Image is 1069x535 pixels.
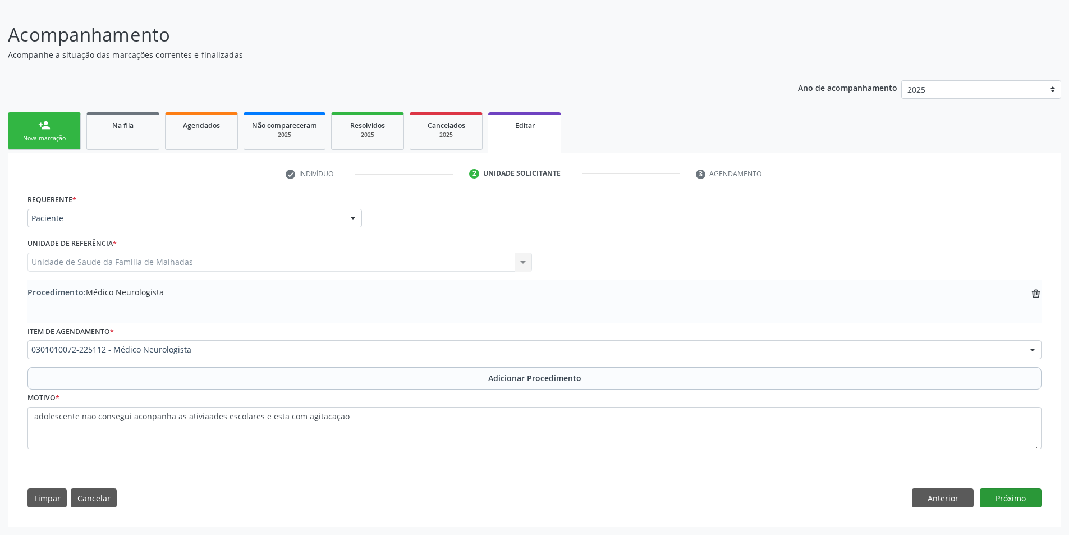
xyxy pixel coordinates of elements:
[912,488,974,507] button: Anterior
[27,390,59,407] label: Motivo
[183,121,220,130] span: Agendados
[27,367,1042,390] button: Adicionar Procedimento
[27,286,164,298] span: Médico Neurologista
[252,131,317,139] div: 2025
[8,21,745,49] p: Acompanhamento
[428,121,465,130] span: Cancelados
[339,131,396,139] div: 2025
[798,80,897,94] p: Ano de acompanhamento
[488,372,581,384] span: Adicionar Procedimento
[8,49,745,61] p: Acompanhe a situação das marcações correntes e finalizadas
[418,131,474,139] div: 2025
[31,344,1018,355] span: 0301010072-225112 - Médico Neurologista
[27,235,117,253] label: Unidade de referência
[27,191,76,209] label: Requerente
[469,169,479,179] div: 2
[71,488,117,507] button: Cancelar
[112,121,134,130] span: Na fila
[27,323,114,341] label: Item de agendamento
[31,213,339,224] span: Paciente
[350,121,385,130] span: Resolvidos
[515,121,535,130] span: Editar
[252,121,317,130] span: Não compareceram
[483,168,561,179] div: Unidade solicitante
[27,488,67,507] button: Limpar
[980,488,1042,507] button: Próximo
[16,134,72,143] div: Nova marcação
[38,119,51,131] div: person_add
[27,287,86,298] span: Procedimento:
